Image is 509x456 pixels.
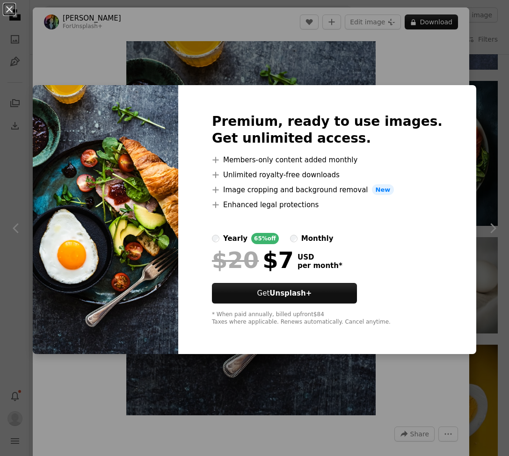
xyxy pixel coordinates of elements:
div: * When paid annually, billed upfront $84 Taxes where applicable. Renews automatically. Cancel any... [212,311,443,326]
li: Unlimited royalty-free downloads [212,169,443,181]
img: premium_photo-1692728813400-695c354fef10 [33,85,178,355]
li: Members-only content added monthly [212,154,443,166]
input: monthly [290,235,298,242]
div: yearly [223,233,247,244]
div: $7 [212,248,294,272]
div: 65% off [251,233,279,244]
a: GetUnsplash+ [212,283,357,304]
input: yearly65%off [212,235,219,242]
h2: Premium, ready to use images. Get unlimited access. [212,113,443,147]
li: Enhanced legal protections [212,199,443,210]
li: Image cropping and background removal [212,184,443,195]
span: USD [298,253,342,261]
span: New [372,184,394,195]
span: per month * [298,261,342,270]
div: monthly [301,233,334,244]
span: $20 [212,248,259,272]
strong: Unsplash+ [269,289,312,297]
